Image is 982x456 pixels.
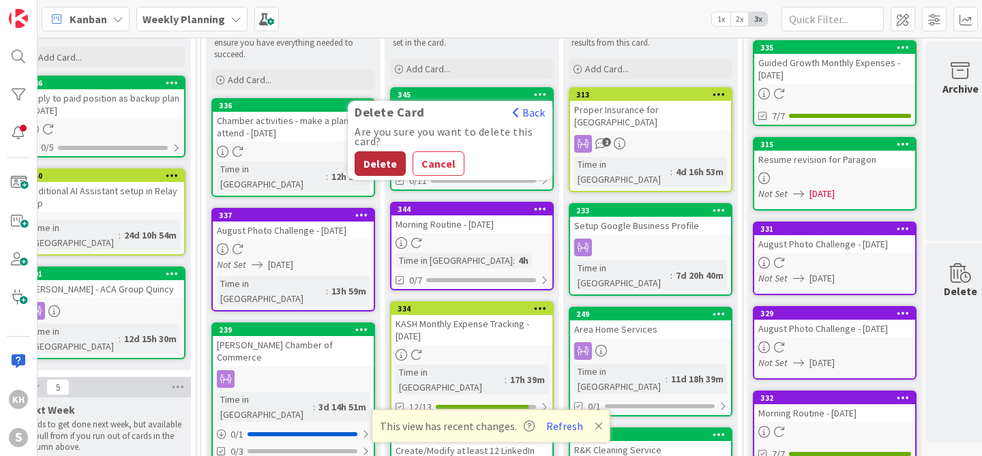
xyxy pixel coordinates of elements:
[29,171,184,181] div: 250
[211,208,375,311] a: 337August Photo Challenge - [DATE]Not Set[DATE]Time in [GEOGRAPHIC_DATA]:13h 59m
[348,106,432,119] span: Delete Card
[409,273,422,288] span: 0/7
[574,260,670,290] div: Time in [GEOGRAPHIC_DATA]
[355,127,546,146] div: Are you sure you want to delete this card?
[570,204,731,217] div: 233
[391,315,552,345] div: KASH Monthly Expense Tracking - [DATE]
[9,390,28,409] div: KH
[213,336,374,366] div: [PERSON_NAME] Chamber of Commerce
[70,11,107,27] span: Kanban
[328,169,370,184] div: 12h 10m
[25,419,183,453] p: Cards to get done next week, but available to pull from if you run out of cards in the column above.
[570,217,731,234] div: Setup Google Business Profile
[507,372,548,387] div: 17h 39m
[393,27,551,49] p: Complete all the tasks and expectations set in the card.
[23,170,184,212] div: 250Additional AI Assistant setup in Relay app
[753,222,917,295] a: 331August Photo Challenge - [DATE]Not Set[DATE]
[602,138,611,147] span: 2
[754,392,915,404] div: 332
[213,100,374,112] div: 336
[515,253,532,268] div: 4h
[219,325,374,335] div: 239
[809,187,835,201] span: [DATE]
[760,224,915,234] div: 331
[512,105,546,120] button: Back
[213,324,374,366] div: 239[PERSON_NAME] Chamber of Commerce
[27,220,119,250] div: Time in [GEOGRAPHIC_DATA]
[217,276,326,306] div: Time in [GEOGRAPHIC_DATA]
[754,307,915,320] div: 329
[754,235,915,253] div: August Photo Challenge - [DATE]
[570,89,731,101] div: 313
[326,169,328,184] span: :
[398,204,552,214] div: 344
[712,12,730,26] span: 1x
[9,428,28,447] div: S
[541,417,588,435] button: Refresh
[576,206,731,215] div: 233
[228,74,271,86] span: Add Card...
[211,98,375,197] a: 336Chamber activities - make a plan to attend - [DATE]Time in [GEOGRAPHIC_DATA]:12h 10m
[355,151,406,176] button: Delete
[23,77,184,89] div: 346
[576,309,731,319] div: 249
[213,222,374,239] div: August Photo Challenge - [DATE]
[121,228,180,243] div: 24d 10h 54m
[391,203,552,215] div: 344
[391,215,552,233] div: Morning Routine - [DATE]
[730,12,749,26] span: 2x
[23,170,184,182] div: 250
[758,356,788,369] i: Not Set
[754,223,915,253] div: 331August Photo Challenge - [DATE]
[213,209,374,239] div: 337August Photo Challenge - [DATE]
[390,87,554,191] a: 345Delete CardBackAre you sure you want to delete this card?DeleteCancelLinkedIn Engagement - [DA...
[326,284,328,299] span: :
[409,400,432,414] span: 12/13
[213,209,374,222] div: 337
[22,168,185,256] a: 250Additional AI Assistant setup in Relay appTime in [GEOGRAPHIC_DATA]:24d 10h 54m
[409,174,427,188] span: 0/11
[574,157,670,187] div: Time in [GEOGRAPHIC_DATA]
[754,42,915,84] div: 335Guided Growth Monthly Expenses - [DATE]
[391,203,552,233] div: 344Morning Routine - [DATE]
[754,392,915,422] div: 332Morning Routine - [DATE]
[513,253,515,268] span: :
[391,89,552,119] div: 345Delete CardBackAre you sure you want to delete this card?DeleteCancelLinkedIn Engagement - [DATE]
[754,54,915,84] div: Guided Growth Monthly Expenses - [DATE]
[29,269,184,279] div: 291
[753,40,917,126] a: 335Guided Growth Monthly Expenses - [DATE]7/7
[588,399,601,414] span: 0/1
[213,112,374,142] div: Chamber activities - make a plan to attend - [DATE]
[217,392,313,422] div: Time in [GEOGRAPHIC_DATA]
[217,258,246,271] i: Not Set
[782,7,884,31] input: Quick Filter...
[576,90,731,100] div: 313
[315,399,370,414] div: 3d 14h 51m
[391,303,552,315] div: 334
[670,164,672,179] span: :
[213,100,374,142] div: 336Chamber activities - make a plan to attend - [DATE]
[670,268,672,283] span: :
[569,203,732,296] a: 233Setup Google Business ProfileTime in [GEOGRAPHIC_DATA]:7d 20h 40m
[809,271,835,286] span: [DATE]
[390,301,554,417] a: 334KASH Monthly Expense Tracking - [DATE]Time in [GEOGRAPHIC_DATA]:17h 39m12/13
[772,109,785,123] span: 7/7
[328,284,370,299] div: 13h 59m
[391,89,552,101] div: 345Delete CardBackAre you sure you want to delete this card?DeleteCancel
[46,379,70,395] span: 5
[391,303,552,345] div: 334KASH Monthly Expense Tracking - [DATE]
[22,76,185,157] a: 346Apply to paid position as backup plan - [DATE]0/5
[505,372,507,387] span: :
[754,138,915,168] div: 315Resume revision for Paragon
[219,211,374,220] div: 337
[23,77,184,119] div: 346Apply to paid position as backup plan - [DATE]
[760,140,915,149] div: 315
[9,9,28,28] img: Visit kanbanzone.com
[569,307,732,416] a: 249Area Home ServicesTime in [GEOGRAPHIC_DATA]:11d 18h 39m0/1
[672,164,727,179] div: 4d 16h 53m
[23,89,184,119] div: Apply to paid position as backup plan - [DATE]
[758,187,788,200] i: Not Set
[23,268,184,280] div: 291
[809,356,835,370] span: [DATE]
[38,51,82,63] span: Add Card...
